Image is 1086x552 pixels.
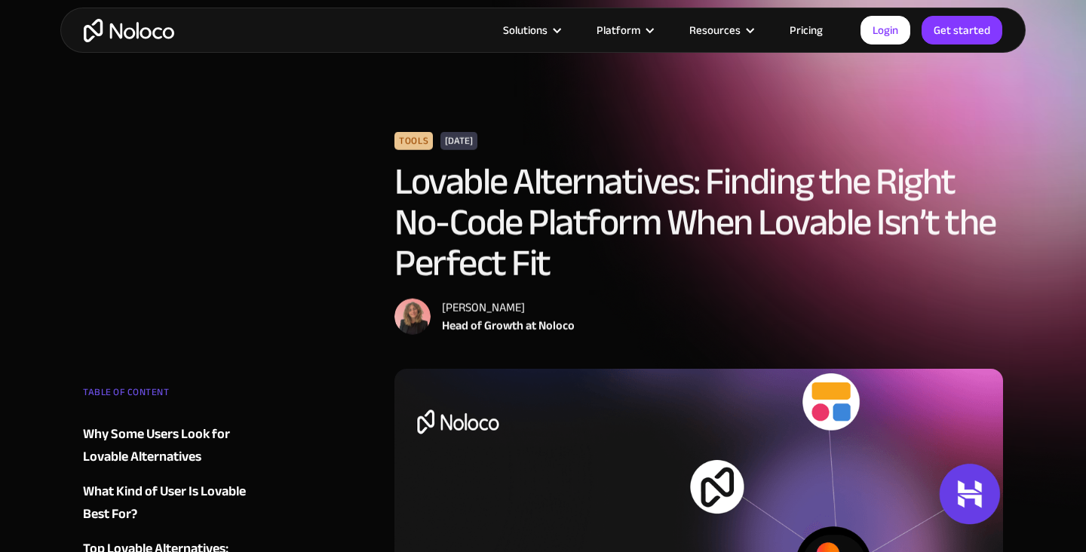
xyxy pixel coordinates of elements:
div: Resources [670,20,771,40]
a: What Kind of User Is Lovable Best For? [83,480,265,526]
div: Solutions [484,20,578,40]
a: Why Some Users Look for Lovable Alternatives [83,423,265,468]
div: [PERSON_NAME] [442,299,575,317]
div: [DATE] [441,132,478,150]
div: Tools [394,132,433,150]
a: Get started [922,16,1002,44]
a: home [84,19,174,42]
div: Platform [597,20,640,40]
a: Pricing [771,20,842,40]
div: TABLE OF CONTENT [83,381,265,411]
h1: Lovable Alternatives: Finding the Right No-Code Platform When Lovable Isn’t the Perfect Fit [394,161,1003,284]
div: Platform [578,20,670,40]
a: Login [861,16,910,44]
div: Head of Growth at Noloco [442,317,575,335]
div: Solutions [503,20,548,40]
div: Resources [689,20,741,40]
